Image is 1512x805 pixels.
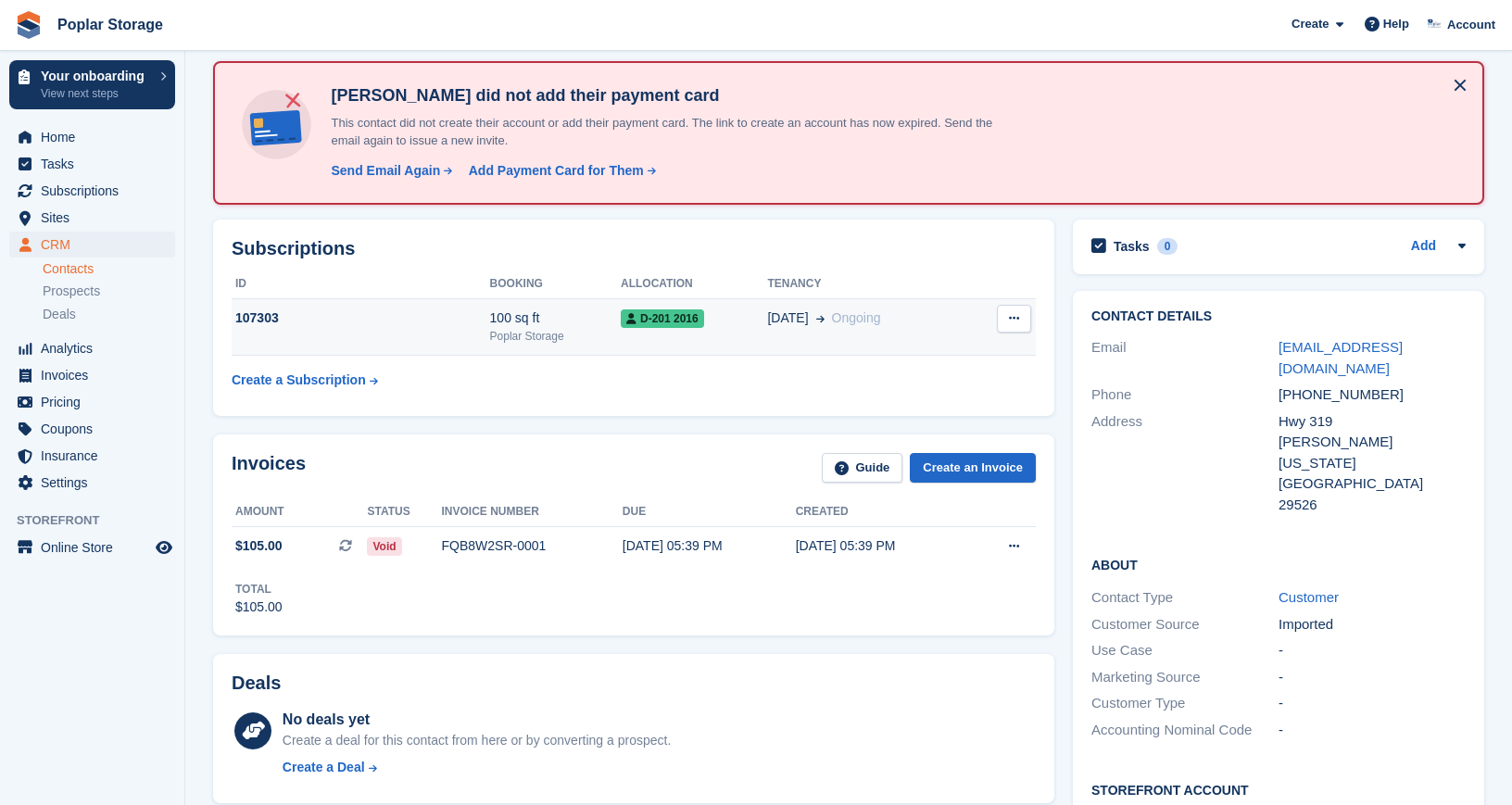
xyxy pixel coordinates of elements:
div: $105.00 [235,597,283,617]
a: menu [9,443,175,469]
a: menu [9,124,175,150]
h2: Deals [232,673,281,694]
span: Coupons [41,416,152,442]
div: Contact Type [1091,587,1279,609]
th: Amount [232,497,367,527]
span: Invoices [41,362,152,388]
span: Ongoing [832,310,881,325]
a: Create an Invoice [910,453,1036,484]
span: Tasks [41,151,152,177]
a: Preview store [153,536,175,559]
div: [DATE] 05:39 PM [623,536,796,556]
p: View next steps [41,85,151,102]
a: Add [1411,236,1436,258]
a: Deals [43,305,175,324]
span: [DATE] [767,308,808,328]
a: menu [9,362,175,388]
a: menu [9,151,175,177]
th: Due [623,497,796,527]
span: Create [1291,15,1329,33]
div: Email [1091,337,1279,379]
div: Create a Subscription [232,371,366,390]
span: Settings [41,470,152,496]
div: [DATE] 05:39 PM [796,536,969,556]
a: Poplar Storage [50,9,170,40]
div: [PERSON_NAME] [1279,432,1466,453]
a: menu [9,335,175,361]
a: menu [9,178,175,204]
span: Sites [41,205,152,231]
div: Poplar Storage [490,328,621,345]
div: Imported [1279,614,1466,635]
span: Void [367,537,401,556]
div: Address [1091,411,1279,516]
div: Marketing Source [1091,667,1279,688]
a: Create a Subscription [232,363,378,397]
span: Account [1447,16,1495,34]
div: Add Payment Card for Them [469,161,644,181]
a: menu [9,416,175,442]
div: Phone [1091,384,1279,406]
a: Prospects [43,282,175,301]
span: Help [1383,15,1409,33]
p: Your onboarding [41,69,151,82]
div: Hwy 319 [1279,411,1466,433]
a: [EMAIL_ADDRESS][DOMAIN_NAME] [1279,339,1403,376]
div: 29526 [1279,495,1466,516]
th: Status [367,497,441,527]
h2: Contact Details [1091,309,1466,324]
h2: Invoices [232,453,306,484]
p: This contact did not create their account or add their payment card. The link to create an accoun... [323,114,1018,150]
div: 0 [1157,238,1178,255]
div: 107303 [232,308,490,328]
a: Customer [1279,589,1339,605]
h4: [PERSON_NAME] did not add their payment card [323,85,1018,107]
span: Home [41,124,152,150]
th: Booking [490,270,621,299]
div: Send Email Again [331,161,440,181]
a: menu [9,205,175,231]
div: - [1279,667,1466,688]
div: No deals yet [283,709,671,731]
span: $105.00 [235,536,283,556]
span: Prospects [43,283,100,300]
span: Online Store [41,535,152,560]
div: - [1279,640,1466,661]
div: Total [235,581,283,597]
h2: Storefront Account [1091,780,1466,799]
div: [GEOGRAPHIC_DATA] [1279,473,1466,495]
div: Accounting Nominal Code [1091,720,1279,741]
img: stora-icon-8386f47178a22dfd0bd8f6a31ec36ba5ce8667c1dd55bd0f319d3a0aa187defe.svg [15,11,43,39]
a: Your onboarding View next steps [9,60,175,109]
span: CRM [41,232,152,258]
div: FQB8W2SR-0001 [441,536,622,556]
h2: Subscriptions [232,238,1036,259]
div: Customer Source [1091,614,1279,635]
span: Pricing [41,389,152,415]
img: Kat Palmer [1426,15,1444,33]
th: Tenancy [767,270,967,299]
a: menu [9,232,175,258]
a: menu [9,535,175,560]
h2: About [1091,555,1466,573]
div: Create a Deal [283,758,365,777]
h2: Tasks [1114,238,1150,255]
div: [PHONE_NUMBER] [1279,384,1466,406]
img: no-card-linked-e7822e413c904bf8b177c4d89f31251c4716f9871600ec3ca5bfc59e148c83f4.svg [237,85,316,164]
span: Storefront [17,511,184,530]
span: D-201 2016 [621,309,704,328]
div: [US_STATE] [1279,453,1466,474]
a: Create a Deal [283,758,671,777]
span: Insurance [41,443,152,469]
a: Guide [822,453,903,484]
span: Subscriptions [41,178,152,204]
div: Customer Type [1091,693,1279,714]
div: - [1279,720,1466,741]
a: menu [9,470,175,496]
a: Contacts [43,260,175,278]
th: Allocation [621,270,767,299]
span: Analytics [41,335,152,361]
span: Deals [43,306,76,323]
div: 100 sq ft [490,308,621,328]
th: ID [232,270,490,299]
